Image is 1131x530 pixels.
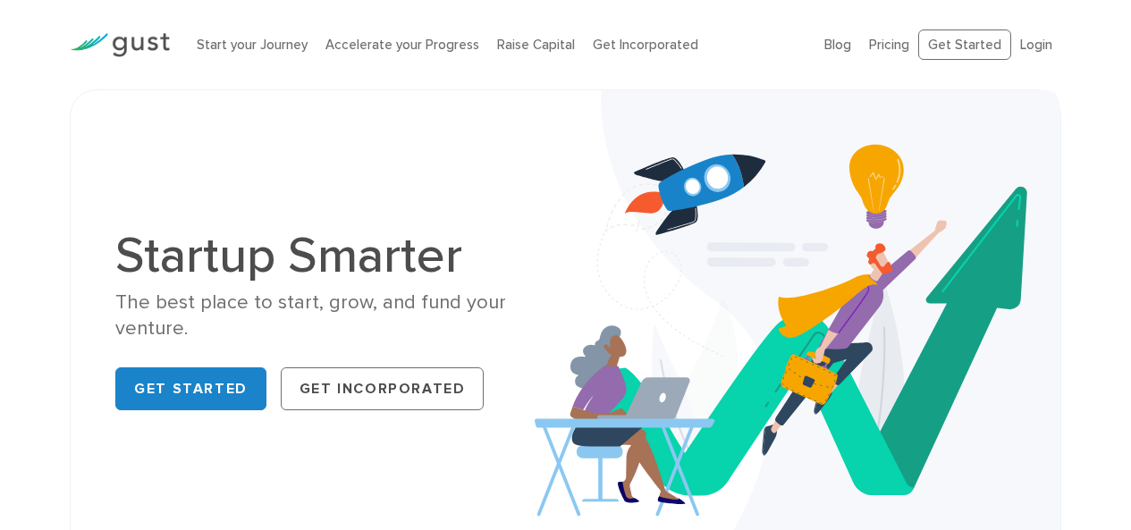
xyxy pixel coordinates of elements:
a: Blog [824,37,851,53]
div: The best place to start, grow, and fund your venture. [115,290,552,342]
a: Login [1020,37,1052,53]
img: Gust Logo [70,33,170,57]
a: Raise Capital [497,37,575,53]
a: Get Incorporated [281,367,485,410]
a: Pricing [869,37,909,53]
h1: Startup Smarter [115,231,552,281]
a: Get Incorporated [593,37,698,53]
a: Start your Journey [197,37,308,53]
a: Get Started [115,367,266,410]
a: Get Started [918,29,1011,61]
a: Accelerate your Progress [325,37,479,53]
